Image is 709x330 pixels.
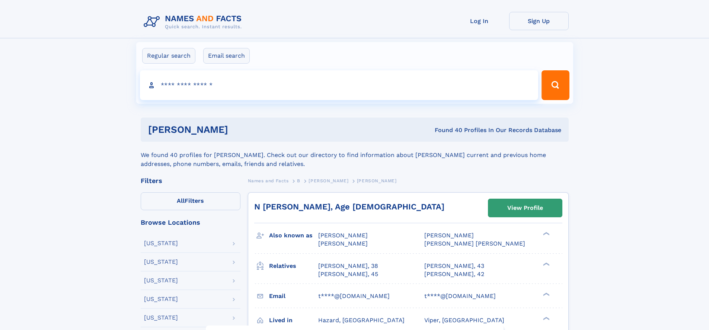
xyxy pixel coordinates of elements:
div: ❯ [541,316,550,321]
span: [PERSON_NAME] [357,178,397,183]
span: [PERSON_NAME] [309,178,348,183]
input: search input [140,70,539,100]
span: Viper, [GEOGRAPHIC_DATA] [424,317,504,324]
a: Names and Facts [248,176,289,185]
div: ❯ [541,231,550,236]
div: View Profile [507,199,543,217]
h3: Lived in [269,314,318,327]
span: All [177,197,185,204]
a: [PERSON_NAME], 38 [318,262,378,270]
span: [PERSON_NAME] [PERSON_NAME] [424,240,525,247]
div: [US_STATE] [144,259,178,265]
div: Browse Locations [141,219,240,226]
a: Sign Up [509,12,569,30]
button: Search Button [542,70,569,100]
img: Logo Names and Facts [141,12,248,32]
span: Hazard, [GEOGRAPHIC_DATA] [318,317,405,324]
a: [PERSON_NAME] [309,176,348,185]
div: ❯ [541,292,550,297]
div: Found 40 Profiles In Our Records Database [331,126,561,134]
a: [PERSON_NAME], 42 [424,270,484,278]
span: B [297,178,300,183]
a: B [297,176,300,185]
label: Email search [203,48,250,64]
span: [PERSON_NAME] [318,240,368,247]
div: We found 40 profiles for [PERSON_NAME]. Check out our directory to find information about [PERSON... [141,142,569,169]
a: [PERSON_NAME], 43 [424,262,484,270]
a: [PERSON_NAME], 45 [318,270,378,278]
h3: Email [269,290,318,302]
h3: Relatives [269,260,318,272]
div: Filters [141,177,240,184]
div: ❯ [541,262,550,266]
h1: [PERSON_NAME] [148,125,332,134]
label: Regular search [142,48,195,64]
a: Log In [450,12,509,30]
div: [US_STATE] [144,240,178,246]
h3: Also known as [269,229,318,242]
div: [US_STATE] [144,315,178,321]
label: Filters [141,192,240,210]
div: [US_STATE] [144,296,178,302]
span: [PERSON_NAME] [424,232,474,239]
span: [PERSON_NAME] [318,232,368,239]
a: View Profile [488,199,562,217]
a: N [PERSON_NAME], Age [DEMOGRAPHIC_DATA] [254,202,444,211]
div: [US_STATE] [144,278,178,283]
